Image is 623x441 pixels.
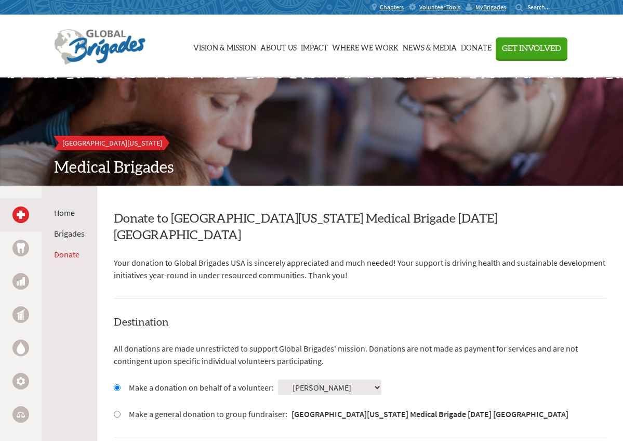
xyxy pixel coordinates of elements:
[17,309,25,320] img: Public Health
[12,373,29,390] a: Engineering
[54,248,85,261] li: Donate
[17,277,25,286] img: Business
[54,227,85,240] li: Brigades
[54,29,145,66] img: Global Brigades Logo
[475,3,506,11] span: MyBrigades
[114,315,606,330] h4: Destination
[260,20,297,72] a: About Us
[301,20,328,72] a: Impact
[62,138,162,148] span: [GEOGRAPHIC_DATA][US_STATE]
[12,340,29,356] a: Water
[12,306,29,323] a: Public Health
[54,159,569,177] h2: Medical Brigades
[12,406,29,423] a: Legal Empowerment
[114,211,606,244] h2: Donate to [GEOGRAPHIC_DATA][US_STATE] Medical Brigade [DATE] [GEOGRAPHIC_DATA]
[54,228,85,239] a: Brigades
[291,409,568,419] strong: [GEOGRAPHIC_DATA][US_STATE] Medical Brigade [DATE] [GEOGRAPHIC_DATA]
[54,206,85,219] li: Home
[461,20,492,72] a: Donate
[17,411,25,418] img: Legal Empowerment
[380,3,404,11] span: Chapters
[129,381,274,394] label: Make a donation on behalf of a volunteer:
[17,211,25,219] img: Medical
[419,3,460,11] span: Volunteer Tools
[12,240,29,256] a: Dental
[114,256,606,281] p: Your donation to Global Brigades USA is sincerely appreciated and much needed! Your support is dr...
[12,273,29,290] a: Business
[17,342,25,354] img: Water
[54,249,79,260] a: Donate
[114,342,606,367] p: All donations are made unrestricted to support Global Brigades' mission. Donations are not made a...
[332,20,399,72] a: Where We Work
[129,408,568,420] label: Make a general donation to group fundraiser:
[54,207,75,218] a: Home
[527,3,557,11] input: Search...
[502,44,561,53] span: Get Involved
[403,20,457,72] a: News & Media
[17,377,25,385] img: Engineering
[12,206,29,223] a: Medical
[193,20,256,72] a: Vision & Mission
[54,136,170,150] a: [GEOGRAPHIC_DATA][US_STATE]
[496,37,567,59] button: Get Involved
[17,243,25,253] img: Dental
